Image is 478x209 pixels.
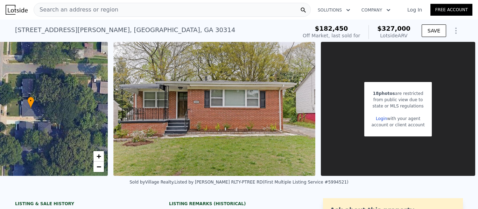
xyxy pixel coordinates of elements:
[93,162,104,172] a: Zoom out
[356,4,396,16] button: Company
[387,116,420,121] span: with your agent
[113,42,315,176] img: Sale: 20219764 Parcel: 13317337
[371,97,424,103] div: from public view due to
[422,24,446,37] button: SAVE
[371,122,424,128] div: account or client account
[376,116,387,121] a: Login
[371,90,424,97] div: are restricted
[27,97,34,109] div: •
[399,6,430,13] a: Log In
[34,6,118,14] span: Search an address or region
[312,4,356,16] button: Solutions
[430,4,472,16] a: Free Account
[93,151,104,162] a: Zoom in
[97,162,101,171] span: −
[449,24,463,38] button: Show Options
[303,32,360,39] div: Off Market, last sold for
[15,25,235,35] div: [STREET_ADDRESS][PERSON_NAME] , [GEOGRAPHIC_DATA] , GA 30314
[371,103,424,109] div: state or MLS regulations
[97,152,101,161] span: +
[373,91,395,96] span: 18 photos
[377,32,410,39] div: Lotside ARV
[15,201,155,208] div: LISTING & SALE HISTORY
[315,25,348,32] span: $182,450
[169,201,309,207] div: Listing Remarks (Historical)
[129,180,174,185] div: Sold by Village Realty .
[377,25,410,32] span: $327,000
[6,5,28,15] img: Lotside
[27,98,34,104] span: •
[175,180,349,185] div: Listed by [PERSON_NAME] RLTY-PTREE RD (First Multiple Listing Service #5994521)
